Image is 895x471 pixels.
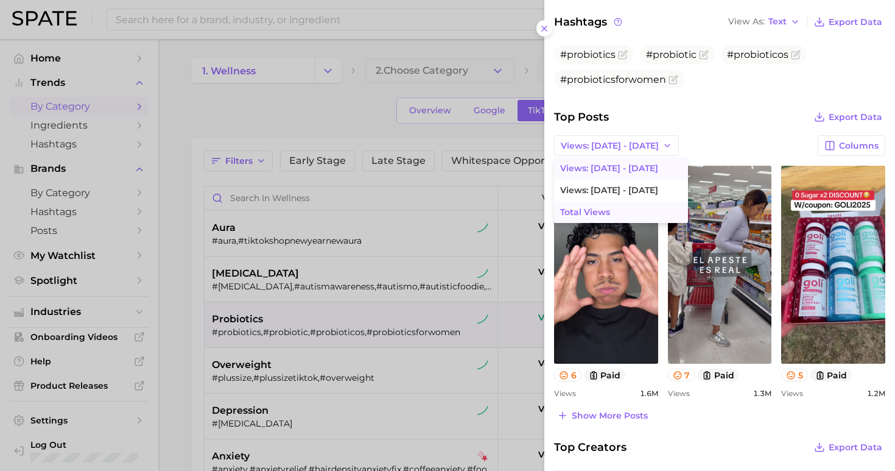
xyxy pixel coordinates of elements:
span: Views: [DATE] - [DATE] [560,163,658,174]
span: Views [554,389,576,398]
span: #probioticsforwomen [560,74,666,85]
span: Top Creators [554,439,626,456]
span: Views [781,389,803,398]
button: Show more posts [554,407,651,424]
span: Top Posts [554,108,609,126]
span: #probiotic [646,49,697,60]
span: Views: [DATE] - [DATE] [561,141,659,151]
span: Views: [DATE] - [DATE] [560,185,658,196]
span: Hashtags [554,13,624,30]
span: Total Views [560,207,610,218]
span: Columns [839,141,879,151]
span: Export Data [829,442,882,453]
span: 1.3m [753,389,771,398]
span: Export Data [829,112,882,122]
button: 6 [554,369,581,381]
span: View As [728,18,765,25]
span: Show more posts [572,411,648,421]
span: Text [768,18,787,25]
span: #probiotics [560,49,616,60]
button: paid [810,369,852,381]
button: Views: [DATE] - [DATE] [554,135,679,156]
span: 1.6m [640,389,658,398]
button: Export Data [811,108,885,126]
span: #probioticos [727,49,788,60]
button: 7 [668,369,695,381]
button: View AsText [725,14,803,30]
ul: Views: [DATE] - [DATE] [554,157,688,223]
span: 1.2m [867,389,885,398]
button: 5 [781,369,808,381]
button: Columns [818,135,885,156]
button: paid [697,369,739,381]
button: Flag as miscategorized or irrelevant [669,75,678,85]
button: Export Data [811,439,885,456]
span: Export Data [829,17,882,27]
button: Flag as miscategorized or irrelevant [699,50,709,60]
button: Flag as miscategorized or irrelevant [618,50,628,60]
button: Export Data [811,13,885,30]
button: paid [584,369,626,381]
button: Flag as miscategorized or irrelevant [791,50,801,60]
span: Views [668,389,690,398]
